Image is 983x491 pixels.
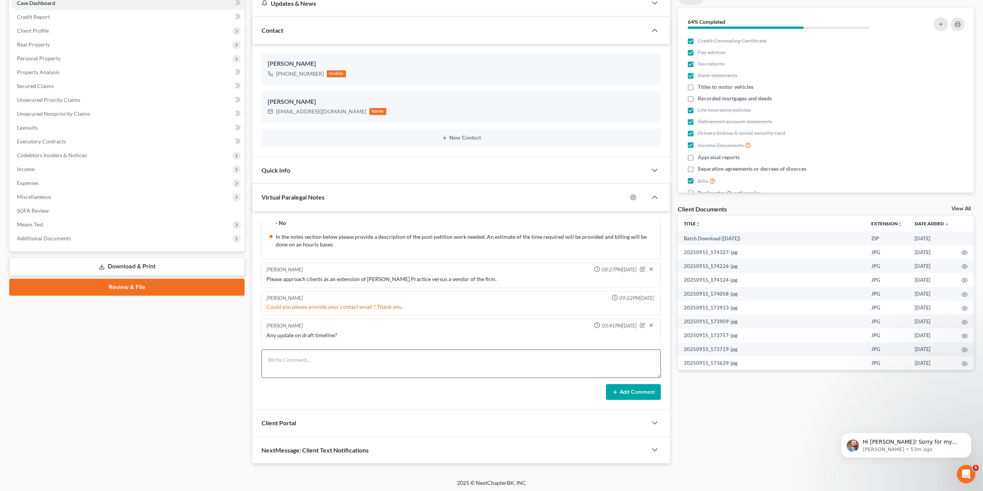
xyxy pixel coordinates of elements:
[684,221,700,226] a: Titleunfold_more
[865,328,909,342] td: JPG
[909,259,955,273] td: [DATE]
[17,97,80,103] span: Unsecured Priority Claims
[865,245,909,259] td: JPG
[261,419,296,426] span: Client Portal
[11,65,245,79] a: Property Analysis
[909,231,955,245] td: [DATE]
[602,322,637,330] span: 03:41PM[DATE]
[678,356,865,370] td: 20250915_173639-jpg
[9,279,245,296] a: Review & File
[276,70,324,78] div: [PHONE_NUMBER]
[327,70,346,77] div: mobile
[909,245,955,259] td: [DATE]
[865,315,909,328] td: JPG
[865,301,909,315] td: JPG
[11,135,245,148] a: Executory Contracts
[17,41,50,48] span: Real Property
[266,303,656,311] div: Could you please provide your contact email ? Thank you.
[909,315,955,328] td: [DATE]
[678,301,865,315] td: 20250915_173933-jpg
[33,22,130,59] span: Hi [PERSON_NAME]! Sorry for my confusion on this, but would you be able to let me know why you wo...
[945,222,949,226] i: expand_more
[17,193,51,200] span: Miscellaneous
[266,266,303,274] div: [PERSON_NAME]
[909,273,955,287] td: [DATE]
[865,287,909,301] td: JPG
[909,356,955,370] td: [DATE]
[11,121,245,135] a: Lawsuits
[268,59,655,68] div: [PERSON_NAME]
[17,207,49,214] span: SOFA Review
[678,315,865,328] td: 20250915_173909-jpg
[865,231,909,245] td: ZIP
[17,55,61,62] span: Personal Property
[17,152,87,158] span: Codebtors Insiders & Notices
[17,27,49,34] span: Client Profile
[268,97,655,107] div: [PERSON_NAME]
[276,219,656,227] div: - No
[909,287,955,301] td: [DATE]
[909,343,955,356] td: [DATE]
[678,287,865,301] td: 20250915_174058-jpg
[871,221,902,226] a: Extensionunfold_more
[698,106,751,114] span: Life insurance policies
[915,221,949,226] a: Date Added expand_more
[276,233,656,248] div: In the notes section below please provide a description of the post-petition work needed. An esti...
[698,118,772,125] span: Retirement account statements
[865,273,909,287] td: JPG
[11,107,245,121] a: Unsecured Nonpriority Claims
[17,138,66,145] span: Executory Contracts
[698,141,744,149] span: Income Documents
[261,446,369,454] span: NextMessage: Client Text Notifications
[909,301,955,315] td: [DATE]
[952,206,971,211] a: View All
[973,465,979,471] span: 5
[261,27,283,34] span: Contact
[898,222,902,226] i: unfold_more
[698,83,753,91] span: Titles to motor vehicles
[909,328,955,342] td: [DATE]
[698,177,708,185] span: Bills
[698,129,785,137] span: Drivers license & social security card
[17,69,60,75] span: Property Analysis
[865,343,909,356] td: JPG
[17,110,90,117] span: Unsecured Nonpriority Claims
[9,258,245,276] a: Download & Print
[698,189,761,197] span: Bankruptcy Questionnaire
[268,135,655,141] button: New Contact
[698,37,766,45] span: Credit Counseling Certificate
[602,266,637,273] span: 08:27PM[DATE]
[688,18,725,25] strong: 64% Completed
[865,259,909,273] td: JPG
[17,124,38,131] span: Lawsuits
[266,322,303,330] div: [PERSON_NAME]
[678,273,865,287] td: 20250915_174124-jpg
[33,30,132,37] p: Message from James, sent 53m ago
[11,93,245,107] a: Unsecured Priority Claims
[261,166,290,174] span: Quick Info
[696,222,700,226] i: unfold_more
[698,95,772,102] span: Recorded mortgages and deeds
[957,465,975,483] iframe: Intercom live chat
[698,165,806,173] span: Separation agreements or decrees of divorces
[11,204,245,218] a: SOFA Review
[261,193,324,201] span: Virtual Paralegal Notes
[678,343,865,356] td: 20250915_173719-jpg
[369,108,386,115] div: home
[865,356,909,370] td: JPG
[266,295,303,302] div: [PERSON_NAME]
[678,328,865,342] td: 20250915_173757-jpg
[17,83,54,89] span: Secured Claims
[11,79,245,93] a: Secured Claims
[11,10,245,24] a: Credit Report
[829,416,983,470] iframe: Intercom notifications message
[698,72,737,79] span: Bank statements
[266,331,656,339] div: Any update on draft timeline?
[698,60,725,68] span: Tax returns
[17,166,35,172] span: Income
[17,13,50,20] span: Credit Report
[678,205,727,213] div: Client Documents
[17,235,71,241] span: Additional Documents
